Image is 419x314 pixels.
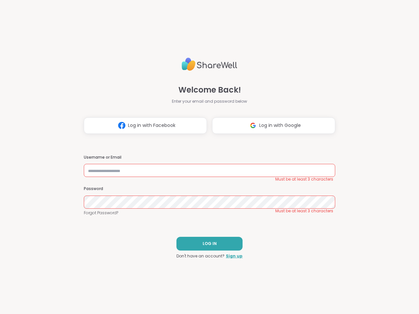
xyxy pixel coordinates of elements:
span: Enter your email and password below [172,98,247,104]
h3: Username or Email [84,155,335,160]
img: ShareWell Logo [182,55,237,74]
span: Log in with Google [259,122,301,129]
button: LOG IN [176,237,243,251]
button: Log in with Facebook [84,117,207,134]
a: Forgot Password? [84,210,335,216]
span: LOG IN [203,241,217,247]
a: Sign up [226,253,243,259]
span: Must be at least 3 characters [275,208,333,214]
span: Don't have an account? [176,253,225,259]
h3: Password [84,186,335,192]
img: ShareWell Logomark [116,119,128,131]
span: Log in with Facebook [128,122,175,129]
span: Must be at least 3 characters [275,177,333,182]
span: Welcome Back! [178,84,241,96]
button: Log in with Google [212,117,335,134]
img: ShareWell Logomark [247,119,259,131]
